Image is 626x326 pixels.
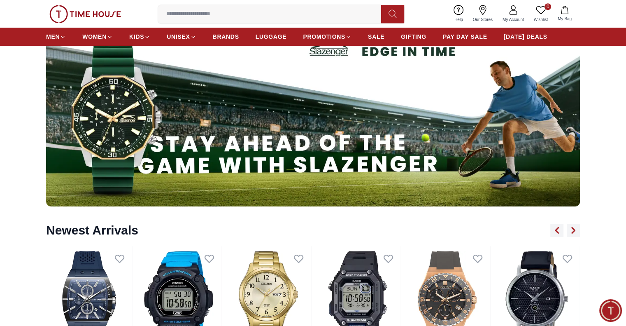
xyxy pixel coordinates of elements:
[504,33,547,41] span: [DATE] DEALS
[531,16,551,23] span: Wishlist
[368,33,384,41] span: SALE
[256,33,287,41] span: LUGGAGE
[451,16,466,23] span: Help
[46,6,580,206] img: ...
[401,29,426,44] a: GIFTING
[82,33,107,41] span: WOMEN
[303,33,345,41] span: PROMOTIONS
[529,3,553,24] a: 0Wishlist
[213,33,239,41] span: BRANDS
[443,29,487,44] a: PAY DAY SALE
[554,16,575,22] span: My Bag
[449,3,468,24] a: Help
[545,3,551,10] span: 0
[599,299,622,322] div: Chat Widget
[499,16,527,23] span: My Account
[49,5,121,23] img: ...
[470,16,496,23] span: Our Stores
[167,29,196,44] a: UNISEX
[443,33,487,41] span: PAY DAY SALE
[46,29,66,44] a: MEN
[468,3,498,24] a: Our Stores
[129,29,150,44] a: KIDS
[553,4,577,23] button: My Bag
[213,29,239,44] a: BRANDS
[504,29,547,44] a: [DATE] DEALS
[46,223,138,238] h2: Newest Arrivals
[368,29,384,44] a: SALE
[46,33,60,41] span: MEN
[129,33,144,41] span: KIDS
[401,33,426,41] span: GIFTING
[167,33,190,41] span: UNISEX
[256,29,287,44] a: LUGGAGE
[303,29,351,44] a: PROMOTIONS
[82,29,113,44] a: WOMEN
